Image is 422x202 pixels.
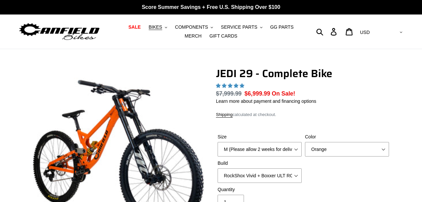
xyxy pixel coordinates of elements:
[272,89,295,98] span: On Sale!
[209,33,237,39] span: GIFT CARDS
[185,33,201,39] span: MERCH
[149,24,162,30] span: BIKES
[218,186,302,193] label: Quantity
[270,24,293,30] span: GG PARTS
[128,24,140,30] span: SALE
[216,111,391,118] div: calculated at checkout.
[175,24,208,30] span: COMPONENTS
[145,23,170,32] button: BIKES
[216,99,316,104] a: Learn more about payment and financing options
[216,67,391,80] h1: JEDI 29 - Complete Bike
[245,90,270,97] span: $6,999.99
[125,23,144,32] a: SALE
[216,83,246,88] span: 5.00 stars
[221,24,257,30] span: SERVICE PARTS
[206,32,241,41] a: GIFT CARDS
[181,32,205,41] a: MERCH
[218,23,265,32] button: SERVICE PARTS
[218,133,302,140] label: Size
[305,133,389,140] label: Color
[18,21,101,42] img: Canfield Bikes
[216,90,242,97] s: $7,999.99
[267,23,297,32] a: GG PARTS
[218,160,302,167] label: Build
[216,112,233,118] a: Shipping
[172,23,216,32] button: COMPONENTS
